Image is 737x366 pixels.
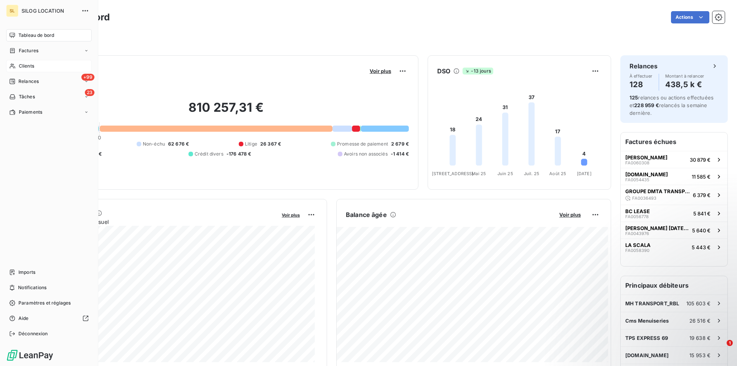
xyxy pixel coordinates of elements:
[370,68,391,74] span: Voir plus
[143,141,165,147] span: Non-échu
[625,177,649,182] span: FA0054435
[85,89,94,96] span: 23
[634,102,659,108] span: 228 959 €
[391,151,409,157] span: -1 414 €
[6,349,54,361] img: Logo LeanPay
[621,205,727,222] button: BC LEASEFA00567785 841 €
[665,78,704,91] h4: 438,5 k €
[43,218,276,226] span: Chiffre d'affaires mensuel
[391,141,409,147] span: 2 679 €
[671,11,709,23] button: Actions
[557,211,583,218] button: Voir plus
[81,74,94,81] span: +99
[621,132,727,151] h6: Factures échues
[690,157,711,163] span: 30 879 €
[344,151,388,157] span: Avoirs non associés
[632,196,656,200] span: FA0036493
[621,222,727,238] button: [PERSON_NAME] [DATE][PERSON_NAME]FA00439765 640 €
[693,192,711,198] span: 6 379 €
[630,94,714,116] span: relances ou actions effectuées et relancés la semaine dernière.
[337,141,388,147] span: Promesse de paiement
[19,47,38,54] span: Factures
[621,168,727,185] button: [DOMAIN_NAME]FA005443511 585 €
[524,171,539,176] tspan: Juil. 25
[472,171,486,176] tspan: Mai 25
[19,93,35,100] span: Tâches
[18,300,71,306] span: Paramètres et réglages
[630,61,658,71] h6: Relances
[577,171,592,176] tspan: [DATE]
[692,227,711,234] span: 5 640 €
[625,208,650,214] span: BC LEASE
[621,151,727,168] button: [PERSON_NAME]FA006030830 879 €
[727,340,733,346] span: 1
[432,171,473,176] tspan: [STREET_ADDRESS]
[43,100,409,123] h2: 810 257,31 €
[18,32,54,39] span: Tableau de bord
[625,242,651,248] span: LA SCALA
[692,174,711,180] span: 11 585 €
[625,231,649,236] span: FA0043976
[346,210,387,219] h6: Balance âgée
[367,68,393,75] button: Voir plus
[689,352,711,358] span: 15 953 €
[625,225,689,231] span: [PERSON_NAME] [DATE][PERSON_NAME]
[226,151,251,157] span: -176 478 €
[625,214,649,219] span: FA0056778
[665,74,704,78] span: Montant à relancer
[463,68,493,75] span: -13 jours
[497,171,513,176] tspan: Juin 25
[19,109,42,116] span: Paiements
[559,212,581,218] span: Voir plus
[625,161,649,165] span: FA0060308
[245,141,257,147] span: Litige
[168,141,189,147] span: 62 676 €
[693,210,711,217] span: 5 841 €
[6,312,92,325] a: Aide
[625,352,669,358] span: [DOMAIN_NAME]
[621,185,727,205] button: GROUPE DMTA TRANSPORTSFA00364936 379 €
[625,188,690,194] span: GROUPE DMTA TRANSPORTS
[195,151,223,157] span: Crédit divers
[711,340,729,358] iframe: Intercom live chat
[621,276,727,295] h6: Principaux débiteurs
[583,291,737,345] iframe: Intercom notifications message
[6,5,18,17] div: SL
[18,330,48,337] span: Déconnexion
[692,244,711,250] span: 5 443 €
[625,248,649,253] span: FA0058390
[630,94,638,101] span: 125
[549,171,566,176] tspan: Août 25
[18,78,39,85] span: Relances
[621,238,727,255] button: LA SCALAFA00583905 443 €
[260,141,281,147] span: 26 367 €
[625,154,668,161] span: [PERSON_NAME]
[98,134,101,141] span: 0
[21,8,77,14] span: SILOG LOCATION
[18,269,35,276] span: Imports
[19,63,34,70] span: Clients
[282,212,300,218] span: Voir plus
[18,284,46,291] span: Notifications
[18,315,29,322] span: Aide
[630,78,653,91] h4: 128
[625,171,668,177] span: [DOMAIN_NAME]
[630,74,653,78] span: À effectuer
[279,211,302,218] button: Voir plus
[437,66,450,76] h6: DSO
